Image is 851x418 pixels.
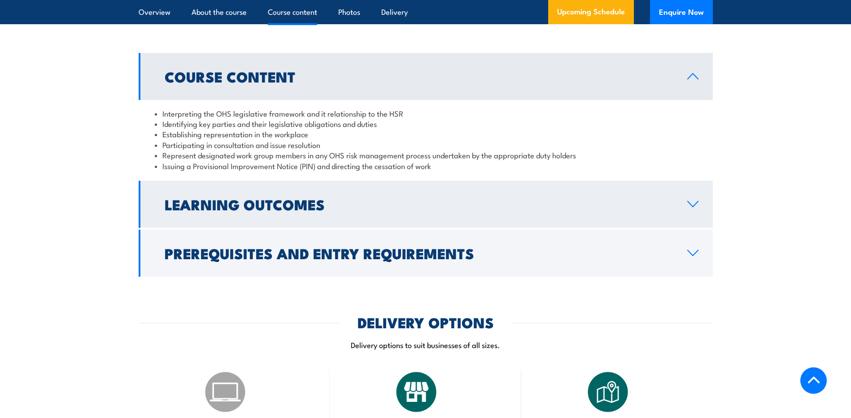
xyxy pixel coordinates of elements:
li: Issuing a Provisional Improvement Notice (PIN) and directing the cessation of work [155,161,697,171]
a: Learning Outcomes [139,181,713,228]
li: Interpreting the OHS legislative framework and it relationship to the HSR [155,108,697,118]
li: Participating in consultation and issue resolution [155,139,697,150]
h2: Course Content [165,70,673,83]
a: Course Content [139,53,713,100]
a: Prerequisites and Entry Requirements [139,230,713,277]
p: Delivery options to suit businesses of all sizes. [139,340,713,350]
h2: Prerequisites and Entry Requirements [165,247,673,259]
li: Establishing representation in the workplace [155,129,697,139]
li: Identifying key parties and their legislative obligations and duties [155,118,697,129]
h2: Learning Outcomes [165,198,673,210]
h2: DELIVERY OPTIONS [358,316,494,328]
li: Represent designated work group members in any OHS risk management process undertaken by the appr... [155,150,697,160]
